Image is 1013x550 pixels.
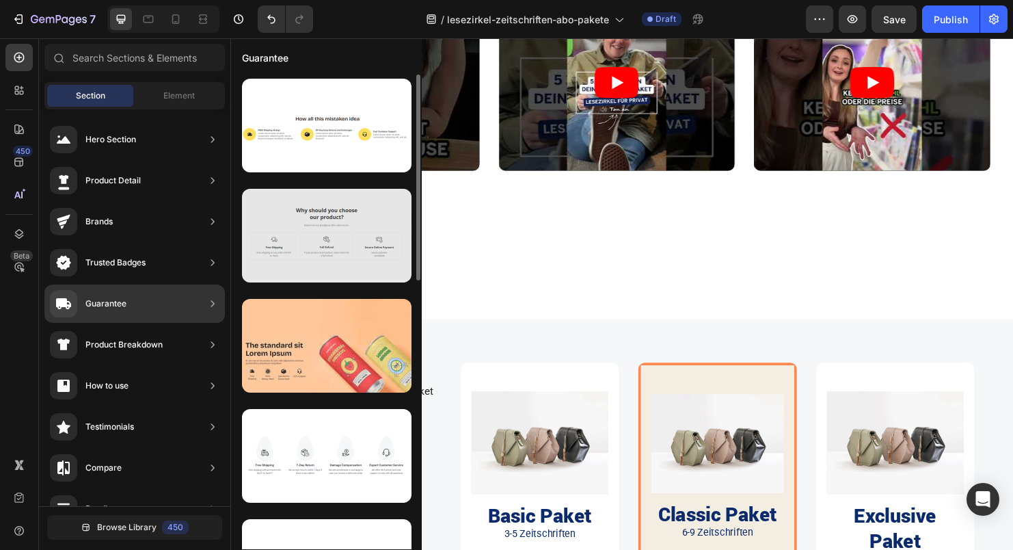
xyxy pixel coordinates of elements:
div: Trusted Badges [85,256,146,270]
input: Search Sections & Elements [44,44,225,71]
span: Browse Library [97,521,157,534]
img: image_demo.jpg [625,370,769,478]
div: Undo/Redo [258,5,313,33]
div: Bundle [85,502,112,516]
iframe: Design area [230,38,1013,550]
img: image_demo.jpg [252,370,396,478]
div: Beta [10,250,33,261]
span: / [441,12,444,27]
div: Product Breakdown [85,338,163,352]
div: Product Detail [85,174,141,187]
div: Testimonials [85,420,134,434]
div: Compare [85,461,122,475]
button: Browse Library450 [47,515,222,540]
div: Hero Section [85,133,136,146]
h2: Classic Paket [441,484,580,513]
span: lesezirkel-zeitschriften-abo-pakete [447,12,609,27]
button: Save [872,5,917,33]
h2: Exclusive Paket [625,485,769,541]
div: Guarantee [85,297,126,311]
p: 6-9 Zeitschriften [442,509,578,527]
h2: Basic Paket [252,485,396,514]
span: Element [163,90,195,102]
div: Brands [85,215,113,228]
span: Draft [656,13,676,25]
button: Publish [922,5,980,33]
p: 7 [90,11,96,27]
img: image_demo.jpg [441,373,580,477]
div: How to use [85,379,129,393]
span: Save [883,14,906,25]
div: Publish [934,12,968,27]
span: Section [76,90,105,102]
p: 3-5 Zeitschriften [254,510,395,529]
div: 450 [162,521,189,534]
div: 450 [13,146,33,157]
button: 7 [5,5,102,33]
div: Open Intercom Messenger [967,483,999,516]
